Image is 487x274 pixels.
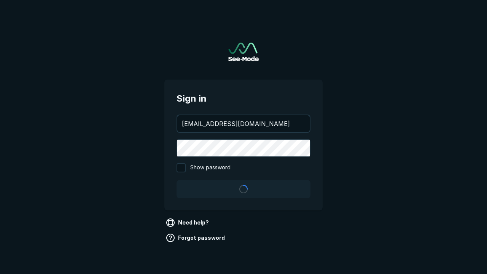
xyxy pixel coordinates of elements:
img: See-Mode Logo [228,43,259,61]
a: Forgot password [164,232,228,244]
span: Sign in [177,92,310,105]
a: Go to sign in [228,43,259,61]
input: your@email.com [177,115,310,132]
span: Show password [190,163,231,172]
a: Need help? [164,217,212,229]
